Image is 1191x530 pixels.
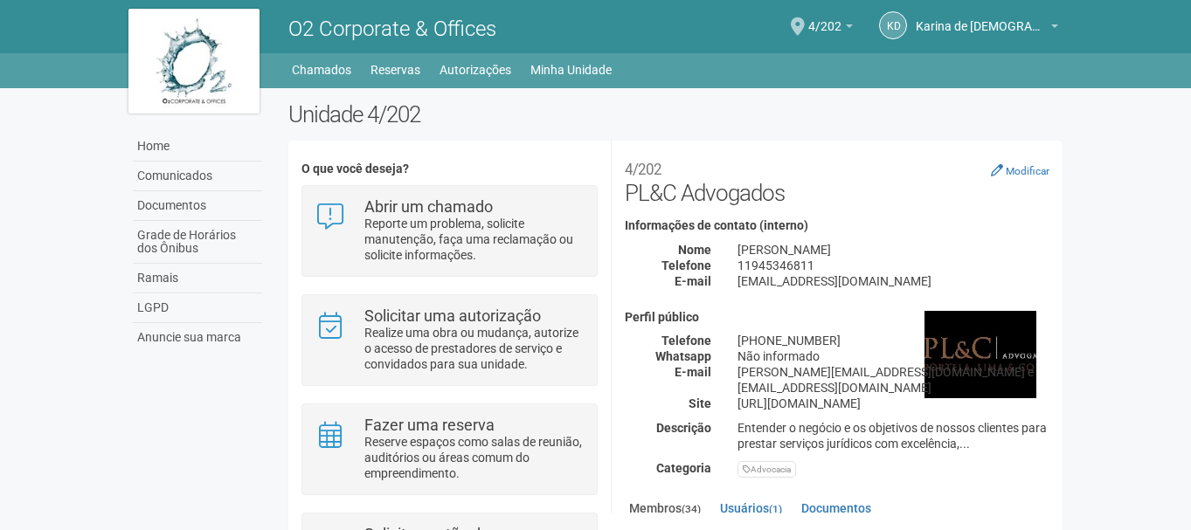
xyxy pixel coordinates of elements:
p: Reserve espaços como salas de reunião, auditórios ou áreas comum do empreendimento. [364,434,584,481]
a: Minha Unidade [530,58,612,82]
a: Anuncie sua marca [133,323,262,352]
small: (34) [682,503,701,515]
strong: Categoria [656,461,711,475]
a: Documentos [133,191,262,221]
div: [PHONE_NUMBER] [724,333,1063,348]
h4: O que você deseja? [301,162,598,176]
h2: Unidade 4/202 [288,101,1063,127]
img: logo.jpg [128,9,260,114]
div: [EMAIL_ADDRESS][DOMAIN_NAME] [724,273,1063,289]
small: Modificar [1006,165,1049,177]
a: Ramais [133,264,262,293]
a: Solicitar uma autorização Realize uma obra ou mudança, autorize o acesso de prestadores de serviç... [315,308,584,372]
a: Kd [879,11,907,39]
a: Usuários(1) [716,495,786,521]
a: Abrir um chamado Reporte um problema, solicite manutenção, faça uma reclamação ou solicite inform... [315,199,584,263]
strong: Site [689,396,711,410]
div: [PERSON_NAME][EMAIL_ADDRESS][DOMAIN_NAME] e [EMAIL_ADDRESS][DOMAIN_NAME] [724,364,1063,396]
p: Reporte um problema, solicite manutenção, faça uma reclamação ou solicite informações. [364,216,584,263]
a: Documentos [797,495,876,521]
div: [URL][DOMAIN_NAME] [724,396,1063,411]
h4: Perfil público [625,311,1049,324]
a: LGPD [133,293,262,323]
div: Advocacia [737,461,796,478]
small: 4/202 [625,161,661,178]
div: 11945346811 [724,258,1063,273]
strong: Descrição [656,421,711,435]
strong: Solicitar uma autorização [364,306,541,325]
strong: E-mail [675,365,711,379]
span: O2 Corporate & Offices [288,17,496,41]
div: Entender o negócio e os objetivos de nossos clientes para prestar serviços jurídicos com excelênc... [724,420,1063,451]
img: business.png [924,311,1036,398]
a: Reservas [370,58,420,82]
div: [PERSON_NAME] [724,242,1063,258]
strong: Nome [678,243,711,257]
a: 4/202 [808,22,853,36]
a: Karina de [DEMOGRAPHIC_DATA] [916,22,1058,36]
h4: Informações de contato (interno) [625,219,1049,232]
a: Membros(34) [625,495,705,524]
small: (1) [769,503,782,515]
a: Comunicados [133,162,262,191]
strong: Abrir um chamado [364,197,493,216]
strong: Fazer uma reserva [364,416,495,434]
a: Grade de Horários dos Ônibus [133,221,262,264]
div: Não informado [724,348,1063,364]
p: Realize uma obra ou mudança, autorize o acesso de prestadores de serviço e convidados para sua un... [364,325,584,372]
a: Fazer uma reserva Reserve espaços como salas de reunião, auditórios ou áreas comum do empreendime... [315,417,584,481]
a: Chamados [292,58,351,82]
strong: Whatsapp [655,349,711,363]
strong: E-mail [675,274,711,288]
a: Autorizações [440,58,511,82]
a: Modificar [991,163,1049,177]
a: Home [133,132,262,162]
span: Karina de Jesus [916,3,1047,33]
h2: PL&C Advogados [625,154,1049,206]
span: 4/202 [808,3,841,33]
strong: Telefone [661,258,711,272]
strong: Telefone [661,334,711,348]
